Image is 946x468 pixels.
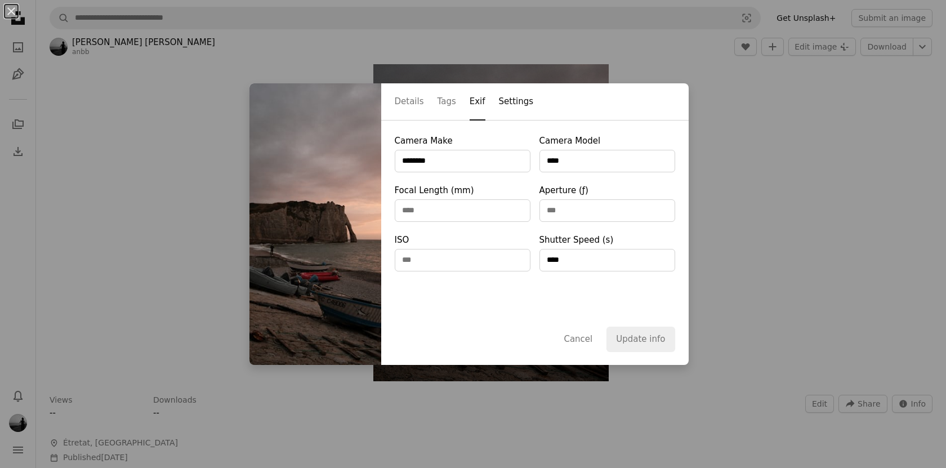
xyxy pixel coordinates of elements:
input: ISO [395,249,530,271]
button: Exif [470,84,485,121]
input: Shutter Speed (s) [539,249,675,271]
label: ISO [395,233,530,271]
img: photo-1756236970747-41e7003e12dc [249,83,381,365]
input: Camera Make [395,150,530,172]
input: Aperture (ƒ) [539,199,675,222]
label: Camera Make [395,134,530,172]
button: Update info [606,327,675,351]
button: Settings [499,84,534,121]
input: Camera Model [539,150,675,172]
button: Tags [438,84,456,121]
button: Details [395,84,424,121]
label: Shutter Speed (s) [539,233,675,271]
button: Cancel [554,327,602,351]
label: Camera Model [539,134,675,172]
label: Focal Length (mm) [395,184,530,222]
label: Aperture (ƒ) [539,184,675,222]
input: Focal Length (mm) [395,199,530,222]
